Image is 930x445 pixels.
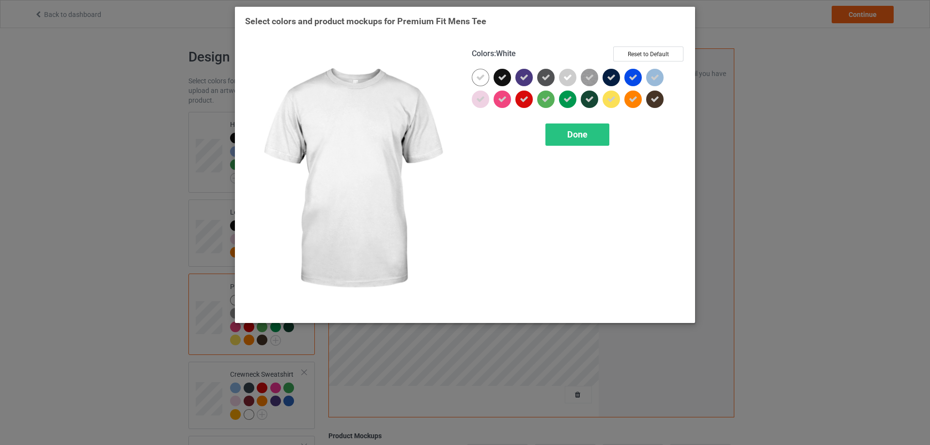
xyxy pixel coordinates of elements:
[245,16,486,26] span: Select colors and product mockups for Premium Fit Mens Tee
[496,49,516,58] span: White
[245,46,458,313] img: regular.jpg
[567,129,588,139] span: Done
[613,46,683,61] button: Reset to Default
[472,49,494,58] span: Colors
[581,69,598,86] img: heather_texture.png
[472,49,516,59] h4: :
